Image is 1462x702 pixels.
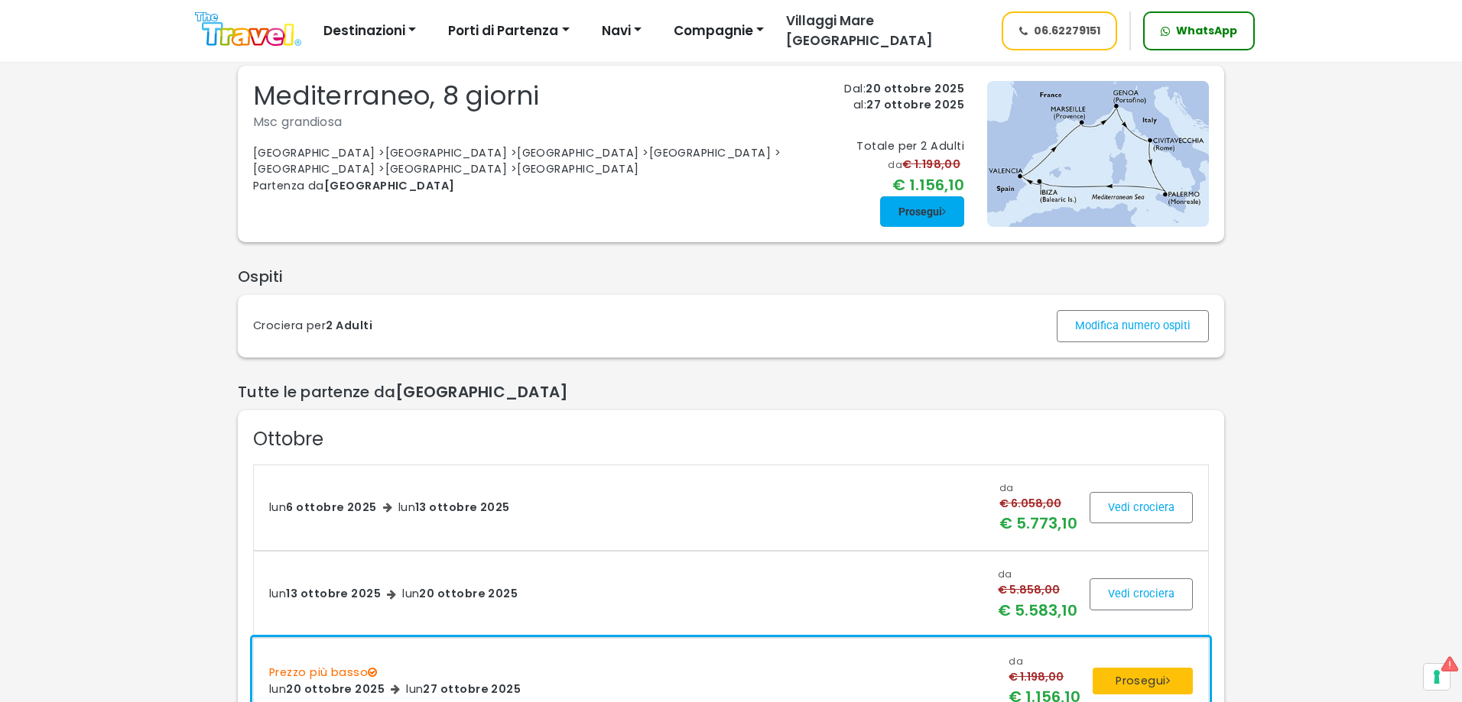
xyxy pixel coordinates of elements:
[987,81,1209,227] img: UTN9.jpg
[419,586,518,601] span: 20 ottobre 2025
[286,500,376,515] span: 6 ottobre 2025
[415,500,510,515] span: 13 ottobre 2025
[888,155,964,173] div: da
[1002,11,1118,50] a: 06.62279151
[253,178,821,195] div: Partenza da
[866,81,964,96] span: 20 ottobre 2025
[999,512,1077,535] div: € 5.773,10
[253,112,821,133] div: Msc grandiosa
[1090,578,1193,610] a: Vedi crociera
[902,157,964,172] span: € 1.198,00
[253,145,821,178] div: [GEOGRAPHIC_DATA] >[GEOGRAPHIC_DATA] >[GEOGRAPHIC_DATA] >[GEOGRAPHIC_DATA] >[GEOGRAPHIC_DATA] >[G...
[1057,310,1209,342] md-outlined-button: Modifica numero ospiti
[866,97,964,112] span: 27 ottobre 2025
[853,97,866,112] span: al:
[998,599,1077,622] div: € 5.583,10
[423,681,521,697] span: 27 ottobre 2025
[999,496,1077,513] div: € 6.058,00
[406,681,521,698] div: lun
[774,11,987,50] a: Villaggi Mare [GEOGRAPHIC_DATA]
[888,173,964,196] div: € 1.156,10
[998,582,1077,599] div: € 5.858,00
[880,196,964,227] a: Prosegui
[269,586,381,603] div: lun
[1009,669,1080,686] div: € 1.198,00
[398,500,510,516] div: lun
[314,16,426,47] button: Destinazioni
[253,81,821,112] div: Mediterraneo, 8 giorni
[326,318,372,333] span: 2 Adulti
[395,381,568,403] span: [GEOGRAPHIC_DATA]
[1093,668,1193,695] button: Prosegui
[999,480,1077,496] div: da
[1034,23,1100,39] span: 06.62279151
[592,16,651,47] button: Navi
[1090,492,1193,524] a: Vedi crociera
[324,178,455,193] span: [GEOGRAPHIC_DATA]
[269,500,377,516] div: lun
[1176,23,1237,39] span: WhatsApp
[269,665,986,681] div: Prezzo più basso
[438,16,579,47] button: Porti di Partenza
[1143,11,1255,50] a: WhatsApp
[1009,654,1080,669] div: da
[238,264,1224,289] div: Ospiti
[195,12,301,47] img: Logo The Travel
[856,138,964,155] div: Totale per 2 Adulti
[286,681,385,697] span: 20 ottobre 2025
[253,425,1209,452] div: Ottobre
[664,16,774,47] button: Compagnie
[786,11,933,50] span: Villaggi Mare [GEOGRAPHIC_DATA]
[269,681,385,698] div: lun
[402,586,518,603] div: lun
[998,567,1077,582] div: da
[844,81,866,96] span: Dal:
[286,586,381,601] span: 13 ottobre 2025
[253,318,372,335] div: Crociera per
[238,380,1224,404] div: Tutte le partenze da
